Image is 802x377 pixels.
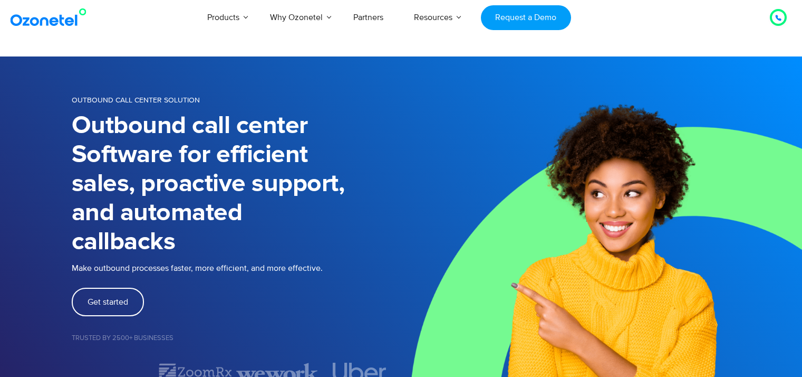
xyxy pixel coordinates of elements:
[72,96,200,105] span: OUTBOUND CALL CENTER SOLUTION
[72,262,401,275] p: Make outbound processes faster, more efficient, and more effective.
[72,111,401,257] h1: Outbound call center Software for efficient sales, proactive support, and automated callbacks
[72,288,144,316] a: Get started
[88,298,128,306] span: Get started
[72,335,401,342] h5: Trusted by 2500+ Businesses
[481,5,571,30] a: Request a Demo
